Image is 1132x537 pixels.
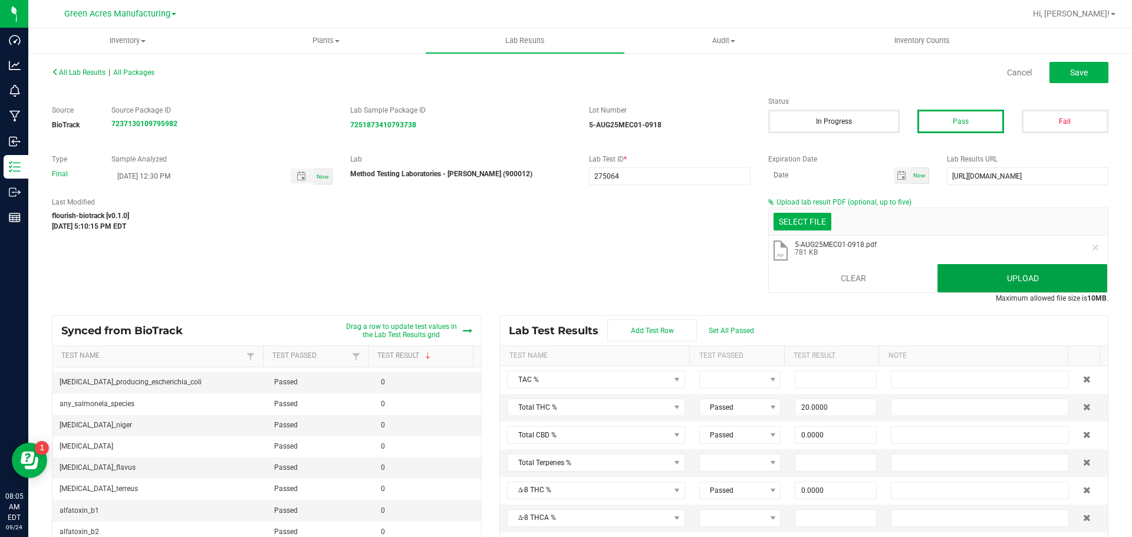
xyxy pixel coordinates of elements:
[1007,67,1032,78] a: Cancel
[508,427,670,443] span: Total CBD %
[508,371,670,388] span: TAC %
[52,121,80,129] strong: BioTrack
[111,120,177,128] a: 7237130109795982
[9,161,21,173] inline-svg: Inventory
[274,400,298,408] span: Passed
[35,441,49,455] iframe: Resource center unread badge
[52,197,751,207] label: Last Modified
[607,319,697,341] button: Add Test Row
[508,399,670,416] span: Total THC %
[996,294,1108,302] span: Maximum allowed file size is .
[913,172,926,179] span: Now
[769,264,939,292] button: Clear
[28,28,227,53] a: Inventory
[317,173,329,180] span: Now
[113,68,154,77] span: All Packages
[509,324,607,337] span: Lab Test Results
[700,399,766,416] span: Passed
[381,421,385,429] span: 0
[274,506,298,515] span: Passed
[1049,62,1108,83] button: Save
[227,28,426,53] a: Plants
[60,528,99,536] span: alfatoxin_b2
[774,213,831,230] div: Select file
[60,442,113,450] span: [MEDICAL_DATA]
[795,249,877,256] span: 781 KB
[52,222,126,230] strong: [DATE] 5:10:15 PM EDT
[700,482,766,499] span: Passed
[274,378,298,386] span: Passed
[52,169,94,179] div: Final
[426,28,624,53] a: Lab Results
[1091,243,1100,252] button: Remove
[291,169,314,183] span: Toggle popup
[29,35,226,46] span: Inventory
[381,378,385,386] span: 0
[272,351,349,361] a: Test PassedSortable
[1087,294,1107,302] strong: 10MB
[61,324,192,337] span: Synced from BioTrack
[9,34,21,46] inline-svg: Dashboard
[64,9,170,19] span: Green Acres Manufacturing
[947,154,1108,164] label: Lab Results URL
[350,170,532,178] strong: Method Testing Laboratories - [PERSON_NAME] (900012)
[500,346,689,366] th: Test Name
[350,121,416,129] a: 7251873410793738
[52,105,94,116] label: Source
[917,110,1004,133] button: Pass
[589,121,662,129] strong: 5-AUG25MEC01-0918
[795,241,877,249] span: 5-AUG25MEC01-0918.pdf
[1070,68,1088,77] span: Save
[768,96,1108,107] label: Status
[589,105,751,116] label: Lot Number
[60,400,134,408] span: any_salmonela_species
[381,485,385,493] span: 0
[784,346,879,366] th: Test Result
[12,443,47,478] iframe: Resource center
[381,442,385,450] span: 0
[274,463,298,472] span: Passed
[625,35,822,46] span: Audit
[349,349,363,364] a: Filter
[700,427,766,443] span: Passed
[60,378,202,386] span: [MEDICAL_DATA]_producing_escherichia_coli
[381,463,385,472] span: 0
[5,491,23,523] p: 08:05 AM EDT
[111,169,278,183] input: MM/dd/yyyy HH:MM a
[709,327,754,335] span: Set All Passed
[776,253,784,258] span: .pdf
[937,264,1107,292] button: Upload
[9,60,21,71] inline-svg: Analytics
[274,421,298,429] span: Passed
[878,346,1068,366] th: Note
[776,198,911,206] span: Upload lab result PDF (optional, up to five)
[823,28,1022,53] a: Inventory Counts
[274,442,298,450] span: Passed
[52,68,106,77] span: All Lab Results
[9,212,21,223] inline-svg: Reports
[243,349,258,364] a: Filter
[111,154,333,164] label: Sample Analyzed
[228,35,425,46] span: Plants
[274,485,298,493] span: Passed
[111,105,333,116] label: Source Package ID
[52,154,94,164] label: Type
[423,351,433,361] span: Sortable
[350,105,571,116] label: Lab Sample Package ID
[350,154,571,164] label: Lab
[508,510,670,526] span: Δ-8 THCA %
[61,351,243,361] a: Test NameSortable
[60,463,136,472] span: [MEDICAL_DATA]_flavus
[60,506,99,515] span: alfatoxin_b1
[9,136,21,147] inline-svg: Inbound
[508,454,670,471] span: Total Terpenes %
[689,346,784,366] th: Test Passed
[9,85,21,97] inline-svg: Monitoring
[624,28,823,53] a: Audit
[1033,9,1110,18] span: Hi, [PERSON_NAME]!
[377,351,469,361] a: Test ResultSortable
[381,528,385,536] span: 0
